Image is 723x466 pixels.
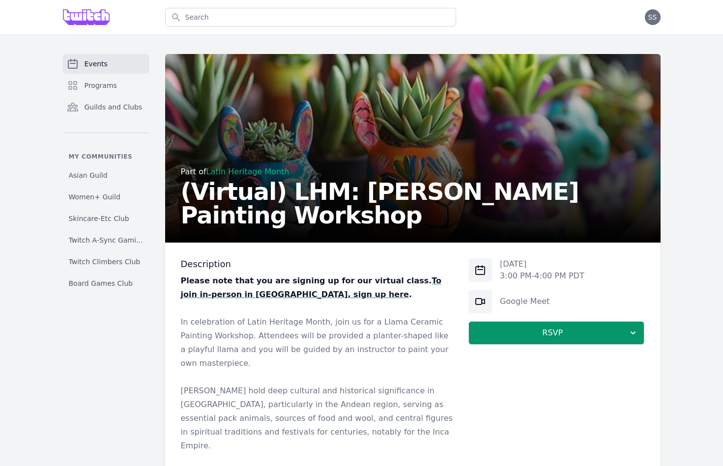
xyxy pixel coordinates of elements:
[85,81,117,90] span: Programs
[69,214,129,223] span: Skincare-Etc Club
[69,170,108,180] span: Asian Guild
[181,315,453,370] p: In celebration of Latin Heritage Month, join us for a Llama Ceramic Painting Workshop. Attendees ...
[500,270,584,282] p: 3:00 PM - 4:00 PM PDT
[69,278,133,288] span: Board Games Club
[69,257,141,267] span: Twitch Climbers Club
[165,8,456,27] input: Search
[181,166,645,178] div: Part of
[500,297,549,306] a: Google Meet
[63,153,149,161] p: My communities
[85,59,108,69] span: Events
[181,258,453,270] h3: Description
[63,9,110,25] img: Grove
[645,9,661,25] button: SS
[69,192,120,202] span: Women+ Guild
[500,258,584,270] p: [DATE]
[206,167,289,176] a: Latin Heritage Month
[477,327,628,339] span: RSVP
[85,102,143,112] span: Guilds and Clubs
[63,253,149,271] a: Twitch Climbers Club
[63,274,149,292] a: Board Games Club
[63,188,149,206] a: Women+ Guild
[63,54,149,74] a: Events
[63,166,149,184] a: Asian Guild
[409,290,412,299] strong: .
[181,276,432,285] strong: Please note that you are signing up for our virtual class.
[468,321,644,345] button: RSVP
[63,231,149,249] a: Twitch A-Sync Gaming (TAG) Club
[63,210,149,227] a: Skincare-Etc Club
[181,384,453,453] p: [PERSON_NAME] hold deep cultural and historical significance in [GEOGRAPHIC_DATA], particularly i...
[63,97,149,117] a: Guilds and Clubs
[63,54,149,292] nav: Sidebar
[181,180,645,227] h2: (Virtual) LHM: [PERSON_NAME] Painting Workshop
[648,14,657,21] span: SS
[69,235,144,245] span: Twitch A-Sync Gaming (TAG) Club
[63,76,149,95] a: Programs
